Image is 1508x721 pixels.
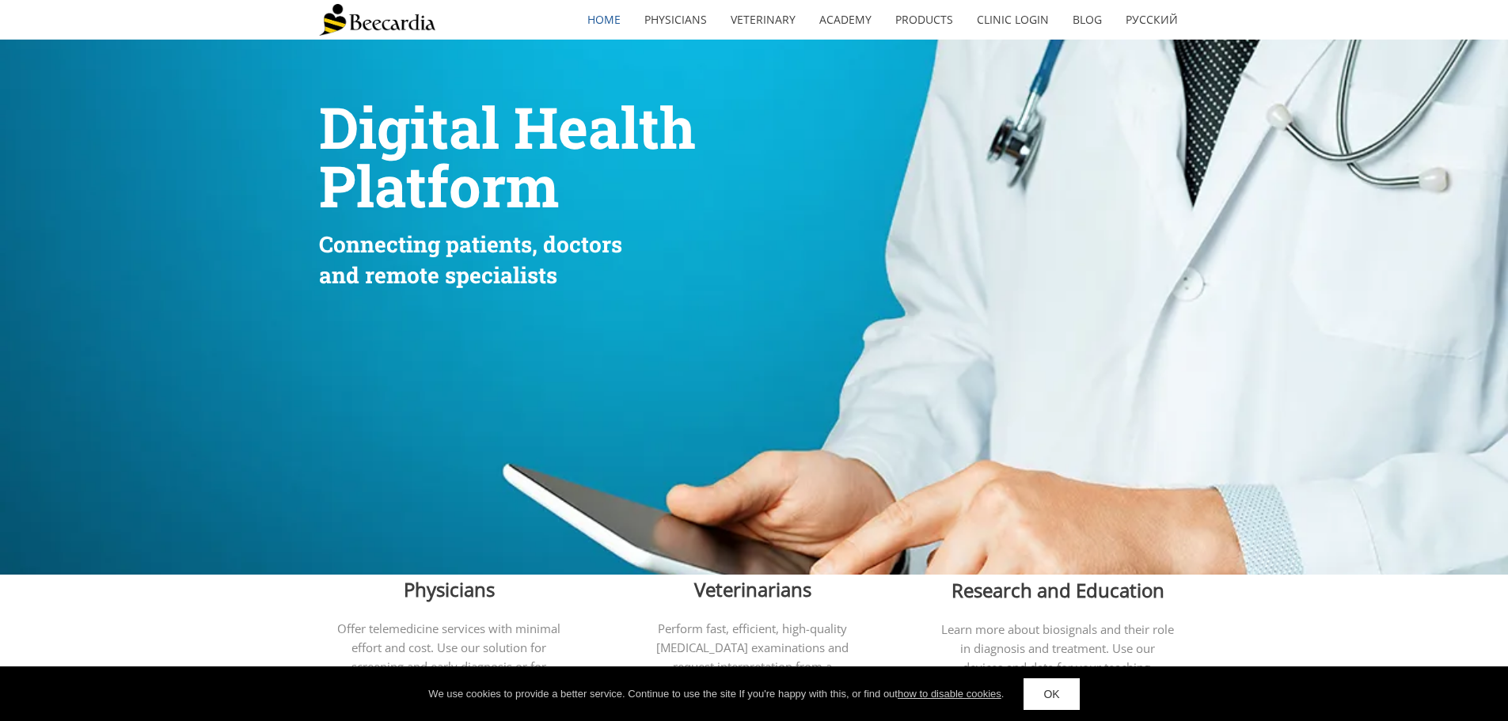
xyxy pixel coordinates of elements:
[642,620,864,693] span: Perform fast, efficient, high-quality [MEDICAL_DATA] examinations and request interpretation from...
[319,148,559,223] span: Platform
[952,577,1164,603] span: Research and Education
[319,260,557,290] span: and remote specialists
[319,230,622,259] span: Connecting patients, doctors
[319,4,435,36] img: Beecardia
[428,686,1004,702] div: We use cookies to provide a better service. Continue to use the site If you're happy with this, o...
[632,2,719,38] a: Physicians
[807,2,883,38] a: Academy
[941,621,1174,694] span: Learn more about biosignals and their role in diagnosis and treatment. Use our devices and data f...
[1061,2,1114,38] a: Blog
[694,576,811,602] span: Veterinarians
[883,2,965,38] a: Products
[404,576,495,602] span: Physicians
[965,2,1061,38] a: Clinic Login
[575,2,632,38] a: home
[319,89,696,165] span: Digital Health
[1024,678,1079,710] a: OK
[1114,2,1190,38] a: Русский
[719,2,807,38] a: Veterinary
[898,688,1001,700] a: how to disable cookies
